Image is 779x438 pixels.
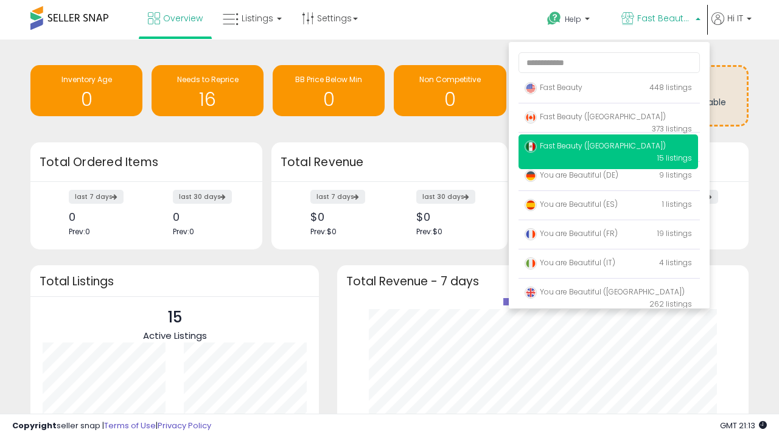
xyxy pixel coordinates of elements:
span: 19 listings [657,228,692,238]
span: 4 listings [659,257,692,268]
div: seller snap | | [12,420,211,432]
h1: 0 [279,89,379,109]
span: Fast Beauty ([GEOGRAPHIC_DATA]) [525,111,666,122]
span: 15 listings [657,153,692,163]
span: Listings [242,12,273,24]
h3: Total Revenue - 7 days [346,277,739,286]
span: You are Beautiful (IT) [525,257,615,268]
h1: 0 [400,89,500,109]
img: germany.png [525,170,537,182]
span: You are Beautiful ([GEOGRAPHIC_DATA]) [525,287,685,297]
span: You are Beautiful (ES) [525,199,618,209]
label: last 30 days [416,190,475,204]
h3: Total Ordered Items [40,154,253,171]
img: mexico.png [525,141,537,153]
span: Prev: $0 [416,226,442,237]
span: Prev: 0 [173,226,194,237]
span: Fast Beauty ([GEOGRAPHIC_DATA]) [637,12,692,24]
span: Prev: $0 [310,226,337,237]
img: canada.png [525,111,537,123]
img: uk.png [525,287,537,299]
img: spain.png [525,199,537,211]
span: Fast Beauty ([GEOGRAPHIC_DATA]) [525,141,666,151]
span: Overview [163,12,203,24]
h1: 16 [158,89,257,109]
span: Fast Beauty [525,82,582,92]
a: Needs to Reprice 16 [152,65,264,116]
img: italy.png [525,257,537,269]
span: Hi IT [727,12,743,24]
div: 0 [173,210,241,223]
div: 0 [69,210,137,223]
a: Privacy Policy [158,420,211,431]
span: BB Price Below Min [295,74,362,85]
span: Help [565,14,581,24]
a: Inventory Age 0 [30,65,142,116]
span: Needs to Reprice [177,74,239,85]
i: Get Help [547,11,562,26]
span: 9 listings [659,170,692,180]
span: 373 listings [652,123,692,134]
div: $0 [416,210,486,223]
p: 15 [143,306,207,329]
span: You are Beautiful (FR) [525,228,618,238]
span: 1 listings [662,199,692,209]
span: 2025-08-16 21:13 GMT [720,420,767,431]
span: Prev: 0 [69,226,90,237]
a: Help [537,2,610,40]
label: last 30 days [173,190,232,204]
label: last 7 days [69,190,124,204]
img: usa.png [525,82,537,94]
a: Hi IT [711,12,752,40]
img: france.png [525,228,537,240]
a: BB Price Below Min 0 [273,65,385,116]
span: Inventory Age [61,74,112,85]
div: $0 [310,210,380,223]
span: 448 listings [649,82,692,92]
span: You are Beautiful (DE) [525,170,618,180]
strong: Copyright [12,420,57,431]
h3: Total Revenue [281,154,498,171]
span: Active Listings [143,329,207,342]
span: 262 listings [649,299,692,309]
label: last 7 days [310,190,365,204]
a: Terms of Use [104,420,156,431]
h3: Total Listings [40,277,310,286]
a: Non Competitive 0 [394,65,506,116]
h1: 0 [37,89,136,109]
span: Non Competitive [419,74,481,85]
